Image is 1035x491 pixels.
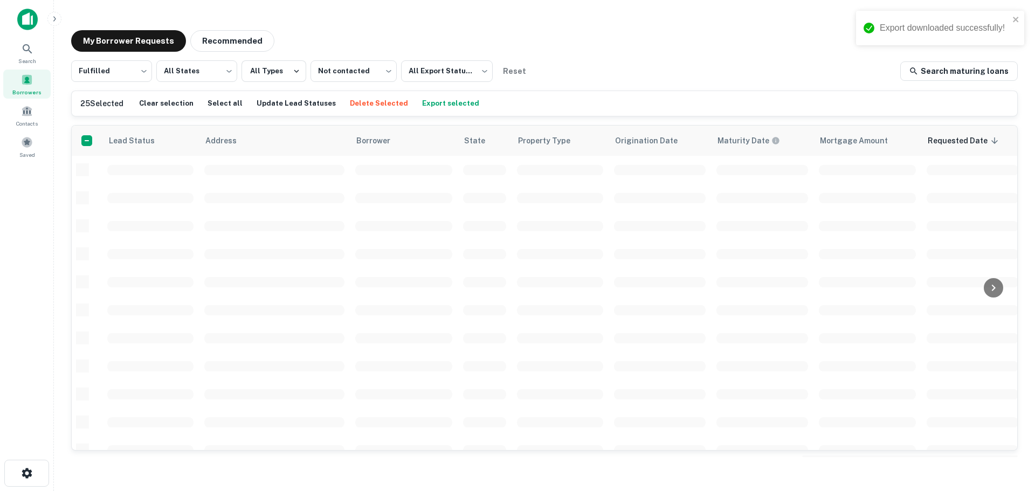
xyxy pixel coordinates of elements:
[900,61,1018,81] a: Search maturing loans
[310,57,397,85] div: Not contacted
[241,60,306,82] button: All Types
[356,134,404,147] span: Borrower
[711,126,813,156] th: Maturity dates displayed may be estimated. Please contact the lender for the most accurate maturi...
[18,57,36,65] span: Search
[205,95,245,112] button: Select all
[458,126,512,156] th: State
[981,405,1035,457] iframe: Chat Widget
[3,132,51,161] a: Saved
[80,98,123,109] h6: 25 Selected
[518,134,584,147] span: Property Type
[3,101,51,130] a: Contacts
[615,134,692,147] span: Origination Date
[19,150,35,159] span: Saved
[419,95,482,112] button: Export selected
[71,30,186,52] button: My Borrower Requests
[464,134,499,147] span: State
[880,22,1009,34] div: Export downloaded successfully!
[928,134,1002,147] span: Requested Date
[717,135,780,147] div: Maturity dates displayed may be estimated. Please contact the lender for the most accurate maturi...
[347,95,411,112] button: Delete Selected
[820,134,902,147] span: Mortgage Amount
[254,95,339,112] button: Update Lead Statuses
[108,134,169,147] span: Lead Status
[1012,15,1020,25] button: close
[17,9,38,30] img: capitalize-icon.png
[609,126,711,156] th: Origination Date
[3,70,51,99] a: Borrowers
[813,126,921,156] th: Mortgage Amount
[717,135,769,147] h6: Maturity Date
[199,126,350,156] th: Address
[3,38,51,67] a: Search
[717,135,794,147] span: Maturity dates displayed may be estimated. Please contact the lender for the most accurate maturi...
[401,57,493,85] div: All Export Statuses
[156,57,237,85] div: All States
[16,119,38,128] span: Contacts
[71,57,152,85] div: Fulfilled
[512,126,609,156] th: Property Type
[921,126,1024,156] th: Requested Date
[136,95,196,112] button: Clear selection
[102,126,199,156] th: Lead Status
[497,60,532,82] button: Reset
[350,126,458,156] th: Borrower
[12,88,42,96] span: Borrowers
[190,30,274,52] button: Recommended
[205,134,251,147] span: Address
